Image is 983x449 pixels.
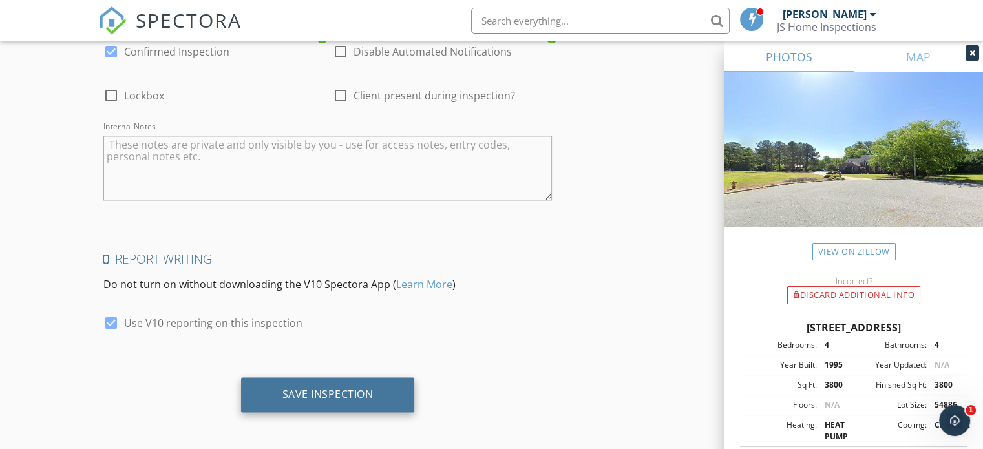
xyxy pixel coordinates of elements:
[103,251,552,267] h4: Report Writing
[354,45,512,58] label: Disable Automated Notifications
[282,388,374,401] div: Save Inspection
[124,317,302,329] label: Use V10 reporting on this inspection
[854,419,927,443] div: Cooling:
[396,277,452,291] a: Learn More
[136,6,242,34] span: SPECTORA
[744,339,817,351] div: Bedrooms:
[354,89,515,102] span: Client present during inspection?
[744,399,817,411] div: Floors:
[103,277,552,292] p: Do not turn on without downloading the V10 Spectora App ( )
[783,8,867,21] div: [PERSON_NAME]
[927,399,964,411] div: 54886
[124,45,229,58] label: Confirmed Inspection
[854,359,927,371] div: Year Updated:
[854,379,927,391] div: Finished Sq Ft:
[817,419,854,443] div: HEAT PUMP
[817,339,854,351] div: 4
[854,339,927,351] div: Bathrooms:
[927,419,964,443] div: CENTRAL
[787,286,920,304] div: Discard Additional info
[98,17,242,45] a: SPECTORA
[471,8,730,34] input: Search everything...
[927,339,964,351] div: 4
[817,379,854,391] div: 3800
[98,6,127,35] img: The Best Home Inspection Software - Spectora
[854,399,927,411] div: Lot Size:
[854,41,983,72] a: MAP
[744,359,817,371] div: Year Built:
[825,399,840,410] span: N/A
[777,21,876,34] div: JS Home Inspections
[939,405,970,436] iframe: Intercom live chat
[724,72,983,258] img: streetview
[935,359,949,370] span: N/A
[744,379,817,391] div: Sq Ft:
[744,419,817,443] div: Heating:
[927,379,964,391] div: 3800
[817,359,854,371] div: 1995
[724,276,983,286] div: Incorrect?
[740,320,967,335] div: [STREET_ADDRESS]
[966,405,976,415] span: 1
[103,136,552,200] textarea: Internal Notes
[812,243,896,260] a: View on Zillow
[124,89,164,102] span: Lockbox
[724,41,854,72] a: PHOTOS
